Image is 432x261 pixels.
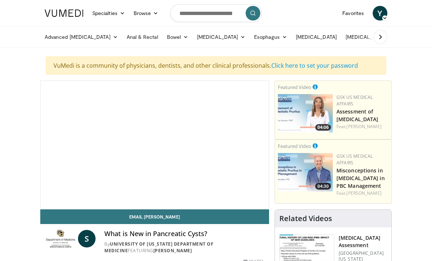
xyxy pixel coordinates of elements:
div: By FEATURING [104,241,263,254]
a: Browse [129,6,163,20]
a: S [78,230,96,247]
img: 31b7e813-d228-42d3-be62-e44350ef88b5.jpg.150x105_q85_crop-smart_upscale.jpg [278,94,333,133]
small: Featured Video [278,84,311,90]
a: GSK US Medical Affairs [336,94,373,107]
a: [MEDICAL_DATA] [341,30,398,44]
span: 04:30 [315,183,331,190]
a: Assessment of [MEDICAL_DATA] [336,108,378,123]
a: Anal & Rectal [122,30,163,44]
img: VuMedi Logo [45,10,83,17]
a: [MEDICAL_DATA] [193,30,250,44]
h3: [MEDICAL_DATA] Assessment [339,234,387,249]
img: aa8aa058-1558-4842-8c0c-0d4d7a40e65d.jpg.150x105_q85_crop-smart_upscale.jpg [278,153,333,191]
a: Esophagus [250,30,291,44]
div: VuMedi is a community of physicians, dentists, and other clinical professionals. [46,56,386,75]
video-js: Video Player [41,81,269,209]
a: [MEDICAL_DATA] [291,30,341,44]
img: University of Colorado Department of Medicine [46,230,75,247]
div: Feat. [336,190,388,197]
input: Search topics, interventions [170,4,262,22]
a: [PERSON_NAME] [153,247,192,254]
div: Feat. [336,123,388,130]
a: [PERSON_NAME] [346,190,381,196]
a: 04:06 [278,94,333,133]
a: Email [PERSON_NAME] [40,209,269,224]
h4: What is New in Pancreatic Cysts? [104,230,263,238]
a: Misconceptions in [MEDICAL_DATA] in PBC Management [336,167,385,189]
small: Featured Video [278,143,311,149]
a: [PERSON_NAME] [346,123,381,130]
a: GSK US Medical Affairs [336,153,373,166]
h4: Related Videos [279,214,332,223]
a: Bowel [163,30,193,44]
a: Advanced [MEDICAL_DATA] [40,30,122,44]
a: Y [373,6,387,20]
a: University of [US_STATE] Department of Medicine [104,241,213,254]
a: Favorites [338,6,368,20]
a: 04:30 [278,153,333,191]
span: 04:06 [315,124,331,131]
a: Specialties [88,6,129,20]
a: Click here to set your password [271,61,358,70]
